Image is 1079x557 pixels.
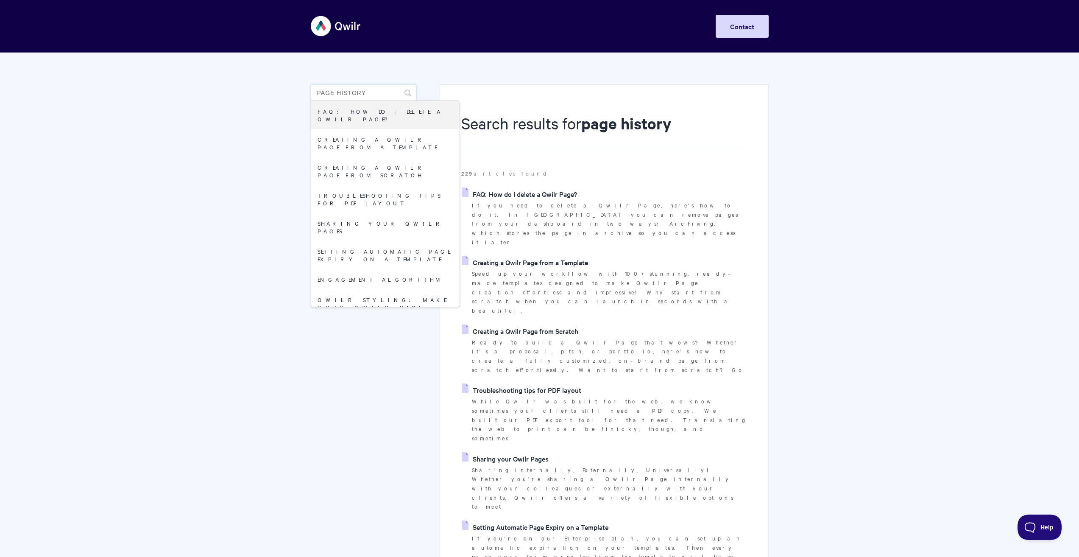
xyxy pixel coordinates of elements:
[462,452,549,465] a: Sharing your Qwilr Pages
[311,289,460,325] a: Qwilr styling: Make Your Qwilr Page Shine!
[461,169,747,178] p: articles found
[311,269,460,289] a: Engagement Algorithm
[1018,515,1062,540] iframe: Toggle Customer Support
[311,84,416,101] input: Search
[461,169,474,177] strong: 229
[472,465,747,512] p: Sharing Internally, Externally, Universally! Whether you're sharing a Qwilr Page internally with ...
[311,213,460,241] a: Sharing your Qwilr Pages
[311,101,460,129] a: FAQ: How do I delete a Qwilr Page?
[462,325,578,337] a: Creating a Qwilr Page from Scratch
[462,383,581,396] a: Troubleshooting tips for PDF layout
[716,15,769,38] a: Contact
[462,521,608,533] a: Setting Automatic Page Expiry on a Template
[311,157,460,185] a: Creating a Qwilr Page from Scratch
[311,10,361,42] img: Qwilr Help Center
[472,201,747,247] p: If you need to delete a Qwilr Page, here's how to do it. In [GEOGRAPHIC_DATA] you can remove page...
[472,269,747,315] p: Speed up your workflow with 100+ stunning, ready-made templates designed to make Qwilr Page creat...
[472,338,747,375] p: Ready to build a Qwilr Page that wows? Whether it’s a proposal, pitch, or portfolio, here’s how t...
[311,185,460,213] a: Troubleshooting tips for PDF layout
[581,113,671,134] strong: page history
[462,188,577,200] a: FAQ: How do I delete a Qwilr Page?
[462,256,588,269] a: Creating a Qwilr Page from a Template
[472,397,747,443] p: While Qwilr was built for the web, we know sometimes your clients still need a PDF copy. We built...
[311,129,460,157] a: Creating a Qwilr Page from a Template
[461,112,747,149] h1: Search results for
[311,241,460,269] a: Setting Automatic Page Expiry on a Template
